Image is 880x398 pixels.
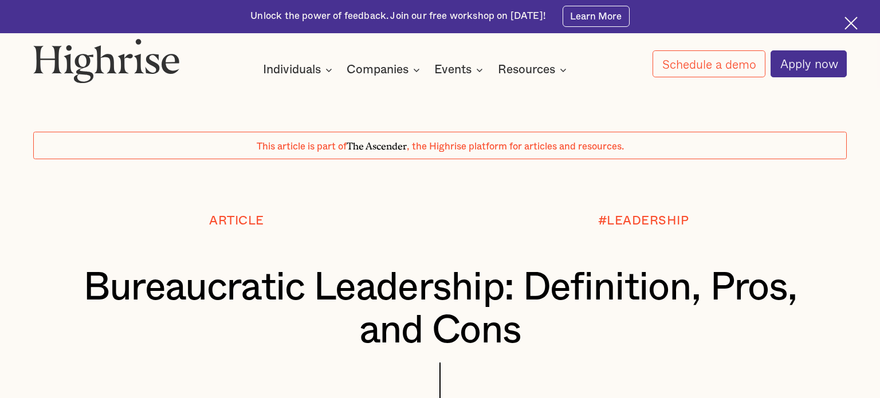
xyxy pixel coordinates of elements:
div: Companies [347,63,408,77]
span: , the Highrise platform for articles and resources. [407,141,624,151]
div: #LEADERSHIP [598,214,689,228]
a: Learn More [563,6,630,27]
div: Resources [498,63,570,77]
div: Events [434,63,472,77]
h1: Bureaucratic Leadership: Definition, Pros, and Cons [67,266,814,352]
img: Highrise logo [33,38,180,83]
a: Apply now [771,50,847,77]
div: Events [434,63,486,77]
span: This article is part of [257,141,347,151]
a: Schedule a demo [653,50,765,77]
div: Article [209,214,264,228]
img: Cross icon [844,17,858,30]
div: Resources [498,63,555,77]
span: The Ascender [347,138,407,149]
div: Individuals [263,63,336,77]
div: Individuals [263,63,321,77]
div: Companies [347,63,423,77]
div: Unlock the power of feedback. Join our free workshop on [DATE]! [250,10,546,23]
